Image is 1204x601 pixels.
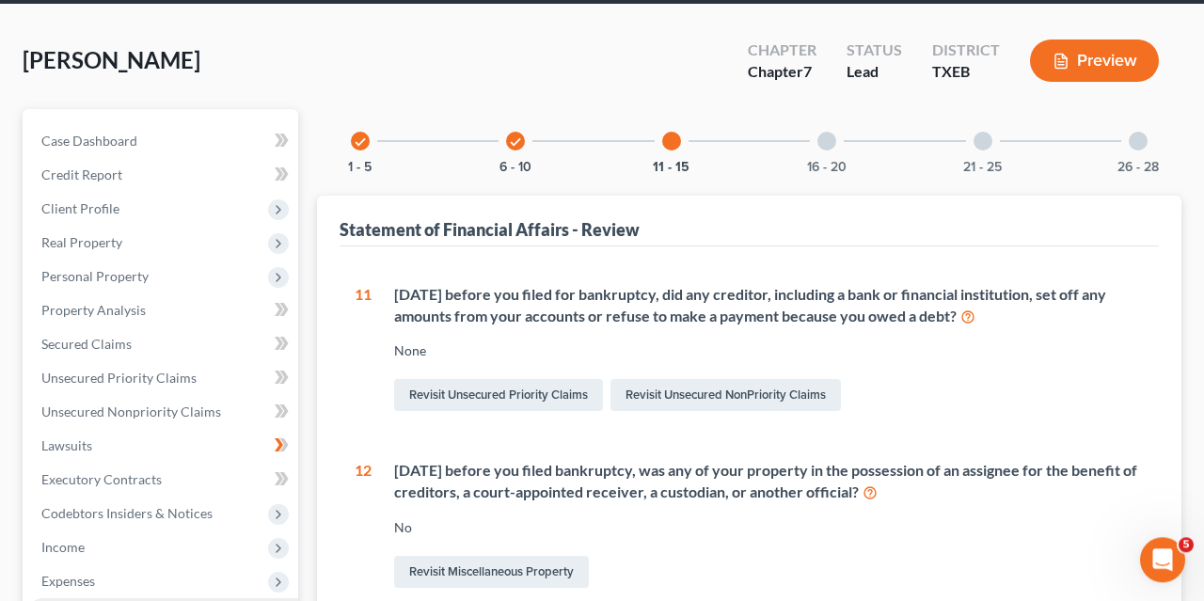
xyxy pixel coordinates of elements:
div: Status [847,40,902,61]
div: District [932,40,1000,61]
i: check [354,135,367,149]
div: 12 [355,460,372,592]
span: Lawsuits [41,437,92,453]
span: Case Dashboard [41,133,137,149]
span: Personal Property [41,268,149,284]
button: 1 - 5 [348,161,372,174]
div: Statement of Financial Affairs - Review [340,218,640,241]
button: 6 - 10 [499,161,531,174]
div: TXEB [932,61,1000,83]
div: Chapter [748,61,816,83]
a: Secured Claims [26,327,298,361]
i: check [509,135,522,149]
span: Property Analysis [41,302,146,318]
a: Lawsuits [26,429,298,463]
a: Unsecured Nonpriority Claims [26,395,298,429]
a: Executory Contracts [26,463,298,497]
div: Lead [847,61,902,83]
span: Credit Report [41,166,122,182]
span: Executory Contracts [41,471,162,487]
button: 16 - 20 [807,161,847,174]
div: 11 [355,284,372,416]
span: 7 [803,62,812,80]
span: Codebtors Insiders & Notices [41,505,213,521]
button: 26 - 28 [1117,161,1159,174]
div: No [394,518,1144,537]
div: [DATE] before you filed for bankruptcy, did any creditor, including a bank or financial instituti... [394,284,1144,327]
span: 5 [1179,537,1194,552]
div: [DATE] before you filed bankruptcy, was any of your property in the possession of an assignee for... [394,460,1144,503]
a: Credit Report [26,158,298,192]
span: Secured Claims [41,336,132,352]
a: Revisit Unsecured NonPriority Claims [610,379,841,411]
div: None [394,341,1144,360]
a: Revisit Unsecured Priority Claims [394,379,603,411]
iframe: Intercom live chat [1140,537,1185,582]
a: Property Analysis [26,293,298,327]
span: Unsecured Nonpriority Claims [41,403,221,419]
a: Revisit Miscellaneous Property [394,556,589,588]
a: Unsecured Priority Claims [26,361,298,395]
button: 21 - 25 [963,161,1002,174]
a: Case Dashboard [26,124,298,158]
span: [PERSON_NAME] [23,46,200,73]
button: Preview [1030,40,1159,82]
span: Real Property [41,234,122,250]
span: Client Profile [41,200,119,216]
span: Expenses [41,573,95,589]
span: Unsecured Priority Claims [41,370,197,386]
span: Income [41,539,85,555]
div: Chapter [748,40,816,61]
button: 11 - 15 [653,161,689,174]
